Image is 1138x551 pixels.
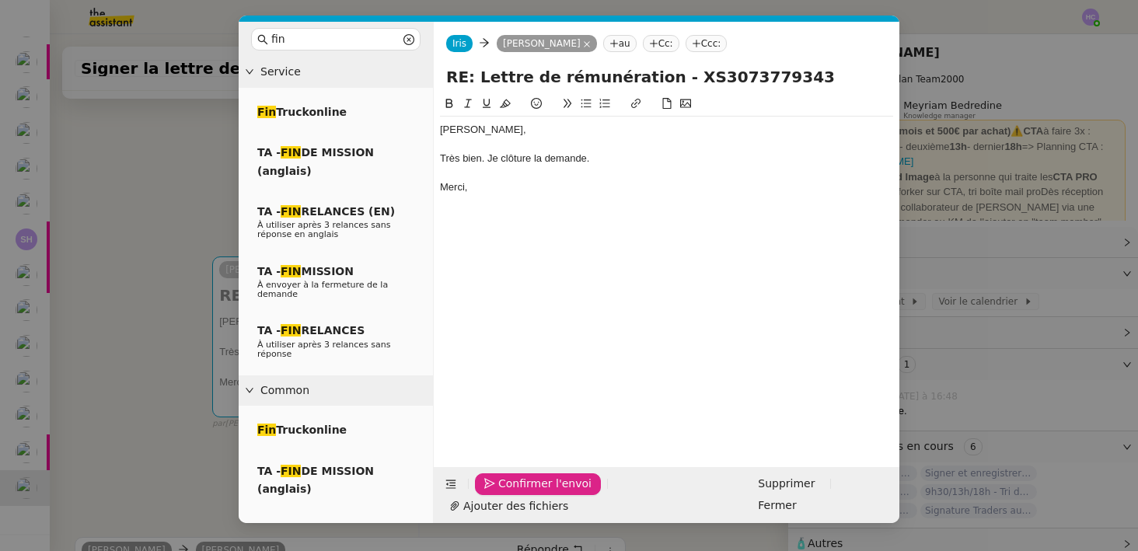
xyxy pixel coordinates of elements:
button: Confirmer l'envoi [475,473,601,495]
span: Service [260,63,427,81]
span: Truckonline [257,106,347,118]
span: TA - RELANCES (EN) [257,205,395,218]
span: Fermer [758,497,796,514]
button: Ajouter des fichiers [440,495,578,517]
em: Fin [257,424,276,436]
span: TA - RELANCES [257,324,365,337]
span: TA - DE MISSION (anglais) [257,465,374,495]
em: FIN [281,205,302,218]
span: À utiliser après 3 relances sans réponse en anglais [257,220,391,239]
nz-tag: Ccc: [686,35,728,52]
div: Service [239,57,433,87]
span: À utiliser après 3 relances sans réponse [257,340,391,359]
span: Confirmer l'envoi [498,475,592,493]
button: Fermer [749,495,805,517]
em: Fin [257,106,276,118]
span: À envoyer à la fermeture de la demande [257,280,388,299]
span: Common [260,382,427,399]
span: Truckonline [257,424,347,436]
em: FIN [281,265,302,277]
em: FIN [281,324,302,337]
span: Ajouter des fichiers [463,497,568,515]
em: FIN [281,465,302,477]
span: Iris [452,38,466,49]
div: Common [239,375,433,406]
button: Supprimer [749,473,824,495]
nz-tag: au [603,35,637,52]
input: Templates [271,30,400,48]
span: Supprimer [758,475,815,493]
nz-tag: Cc: [643,35,679,52]
span: TA - MISSION [257,265,354,277]
nz-tag: [PERSON_NAME] [497,35,597,52]
span: TA - DE MISSION (anglais) [257,146,374,176]
div: Merci, [440,180,893,194]
em: FIN [281,146,302,159]
input: Subject [446,65,887,89]
div: [PERSON_NAME], [440,123,893,137]
div: Très bien. Je clôture la demande. [440,152,893,166]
